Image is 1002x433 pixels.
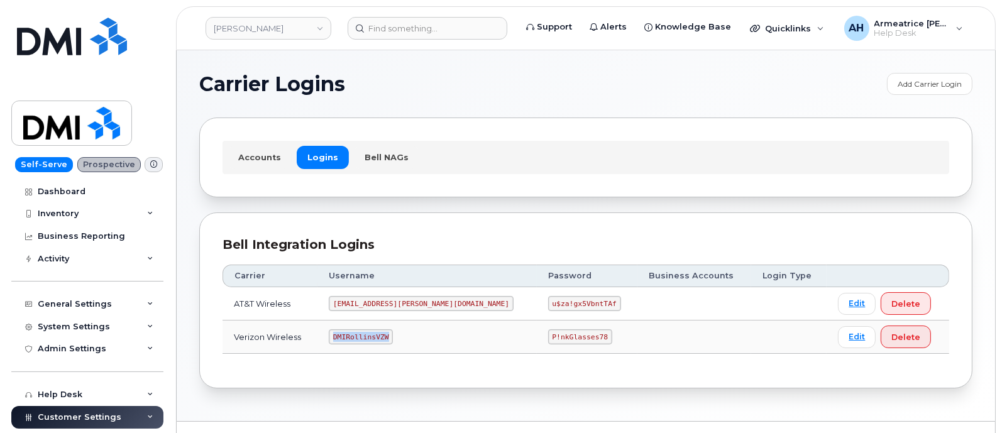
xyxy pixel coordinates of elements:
[223,236,949,254] div: Bell Integration Logins
[329,296,514,311] code: [EMAIL_ADDRESS][PERSON_NAME][DOMAIN_NAME]
[537,265,638,287] th: Password
[891,331,920,343] span: Delete
[751,265,827,287] th: Login Type
[329,329,393,344] code: DMIRollinsVZW
[354,146,419,168] a: Bell NAGs
[548,296,621,311] code: u$za!gx5VbntTAf
[838,293,876,315] a: Edit
[881,292,931,315] button: Delete
[228,146,292,168] a: Accounts
[223,265,317,287] th: Carrier
[637,265,751,287] th: Business Accounts
[297,146,349,168] a: Logins
[317,265,537,287] th: Username
[223,321,317,354] td: Verizon Wireless
[199,75,345,94] span: Carrier Logins
[891,298,920,310] span: Delete
[548,329,612,344] code: P!nkGlasses78
[838,326,876,348] a: Edit
[887,73,972,95] a: Add Carrier Login
[881,326,931,348] button: Delete
[223,287,317,321] td: AT&T Wireless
